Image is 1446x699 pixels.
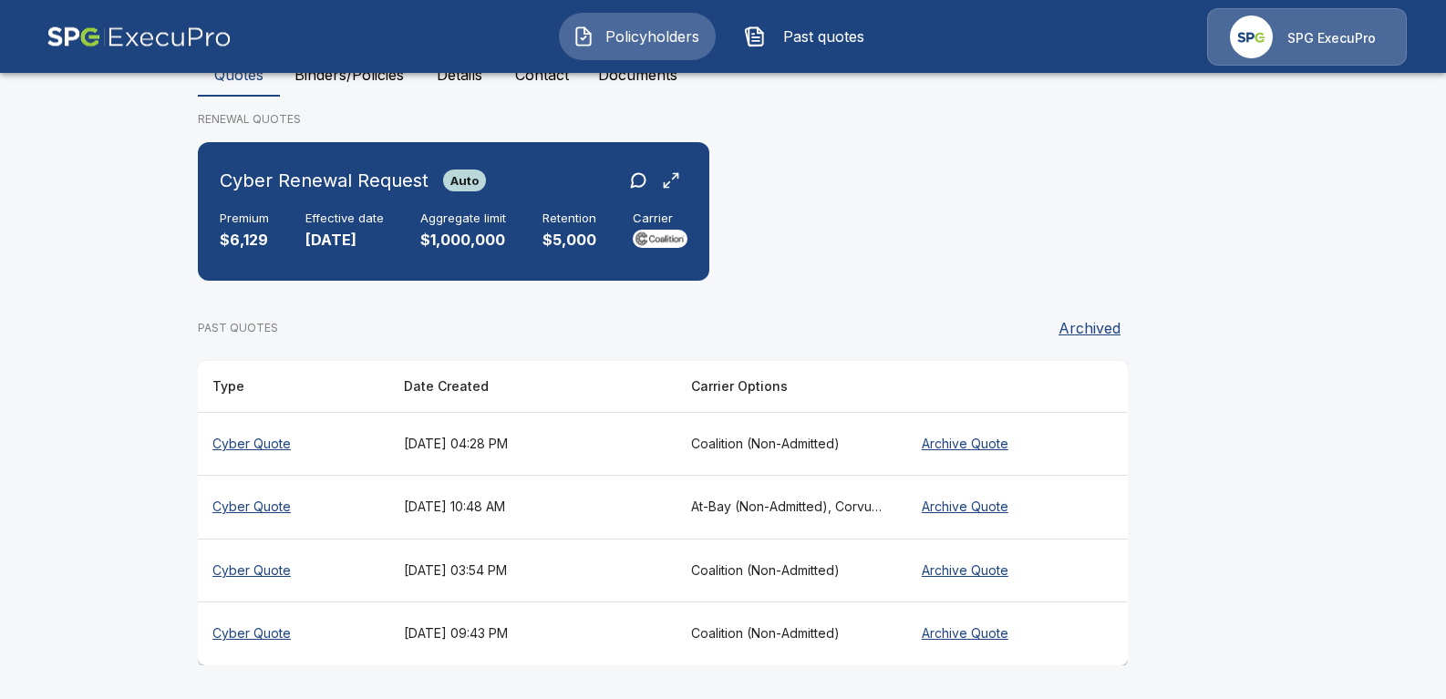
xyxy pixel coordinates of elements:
[305,211,384,226] h6: Effective date
[220,230,269,251] p: $6,129
[602,26,702,47] span: Policyholders
[418,53,501,97] button: Details
[198,320,278,336] p: PAST QUOTES
[389,412,677,476] th: [DATE] 04:28 PM
[914,617,1016,651] button: Archive Quote
[1287,29,1376,47] p: SPG ExecuPro
[559,13,716,60] button: Policyholders IconPolicyholders
[198,361,1128,665] table: responsive table
[443,173,486,188] span: Auto
[420,230,506,251] p: $1,000,000
[389,361,677,413] th: Date Created
[305,230,384,251] p: [DATE]
[46,8,232,66] img: AA Logo
[730,13,887,60] button: Past quotes IconPast quotes
[914,490,1016,524] button: Archive Quote
[420,211,506,226] h6: Aggregate limit
[198,476,389,540] th: Cyber Quote
[198,412,389,476] th: Cyber Quote
[677,539,900,602] th: Coalition (Non-Admitted)
[573,26,594,47] img: Policyholders Icon
[677,412,900,476] th: Coalition (Non-Admitted)
[773,26,873,47] span: Past quotes
[198,361,389,413] th: Type
[198,539,389,602] th: Cyber Quote
[542,230,596,251] p: $5,000
[198,53,280,97] button: Quotes
[677,476,900,540] th: At-Bay (Non-Admitted), Corvus Cyber (Non-Admitted), Tokio Marine TMHCC (Non-Admitted), Beazley, E...
[198,53,1248,97] div: policyholder tabs
[914,427,1016,461] button: Archive Quote
[198,602,389,665] th: Cyber Quote
[677,361,900,413] th: Carrier Options
[677,602,900,665] th: Coalition (Non-Admitted)
[584,53,692,97] button: Documents
[1207,8,1407,66] a: Agency IconSPG ExecuPro
[389,539,677,602] th: [DATE] 03:54 PM
[220,166,429,195] h6: Cyber Renewal Request
[389,476,677,540] th: [DATE] 10:48 AM
[1230,15,1273,58] img: Agency Icon
[1051,310,1128,346] button: Archived
[501,53,584,97] button: Contact
[542,211,596,226] h6: Retention
[220,211,269,226] h6: Premium
[198,111,1248,128] p: RENEWAL QUOTES
[914,554,1016,588] button: Archive Quote
[744,26,766,47] img: Past quotes Icon
[280,53,418,97] button: Binders/Policies
[633,211,687,226] h6: Carrier
[633,230,687,248] img: Carrier
[389,602,677,665] th: [DATE] 09:43 PM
